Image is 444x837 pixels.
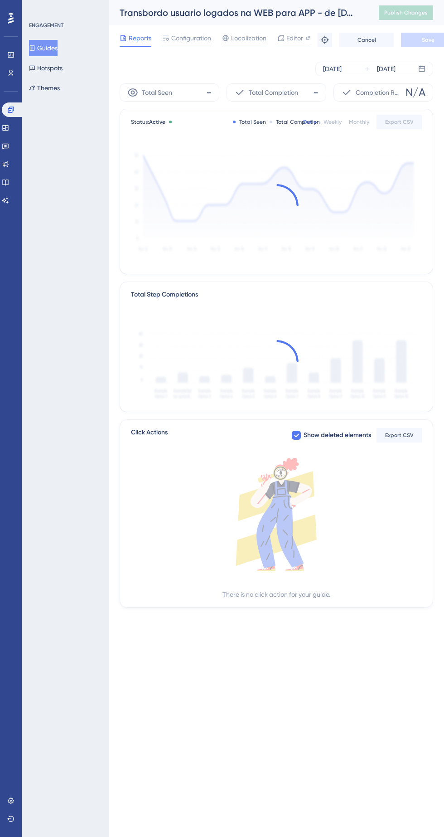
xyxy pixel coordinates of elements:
span: Save [422,36,434,44]
span: Total Completion [249,87,298,98]
span: Reports [129,33,151,44]
span: Completion Rate [356,87,402,98]
div: Transbordo usuario logados na WEB para APP - de [DATE] até [120,6,356,19]
span: Localization [231,33,266,44]
span: Cancel [357,36,376,44]
span: N/A [405,85,425,100]
div: Total Seen [233,118,266,126]
button: Hotspots [29,60,63,76]
span: - [313,85,319,100]
button: Cancel [339,33,394,47]
button: Export CSV [376,428,422,443]
span: - [206,85,212,100]
span: Configuration [171,33,211,44]
div: There is no click action for your guide. [222,589,330,600]
div: Monthly [349,118,369,126]
button: Themes [29,80,60,96]
span: Show deleted elements [304,430,371,441]
span: Status: [131,118,165,126]
button: Publish Changes [379,5,433,20]
span: Total Seen [142,87,172,98]
div: [DATE] [377,63,396,74]
div: Weekly [323,118,342,126]
span: Publish Changes [384,9,428,16]
span: Editor [286,33,303,44]
div: ENGAGEMENT [29,22,63,29]
span: Active [149,119,165,125]
div: Total Completion [270,118,320,126]
span: Export CSV [385,432,414,439]
div: [DATE] [323,63,342,74]
span: Click Actions [131,427,168,443]
button: Guides [29,40,58,56]
button: Export CSV [376,115,422,129]
div: Total Step Completions [131,289,198,300]
span: Export CSV [385,118,414,126]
